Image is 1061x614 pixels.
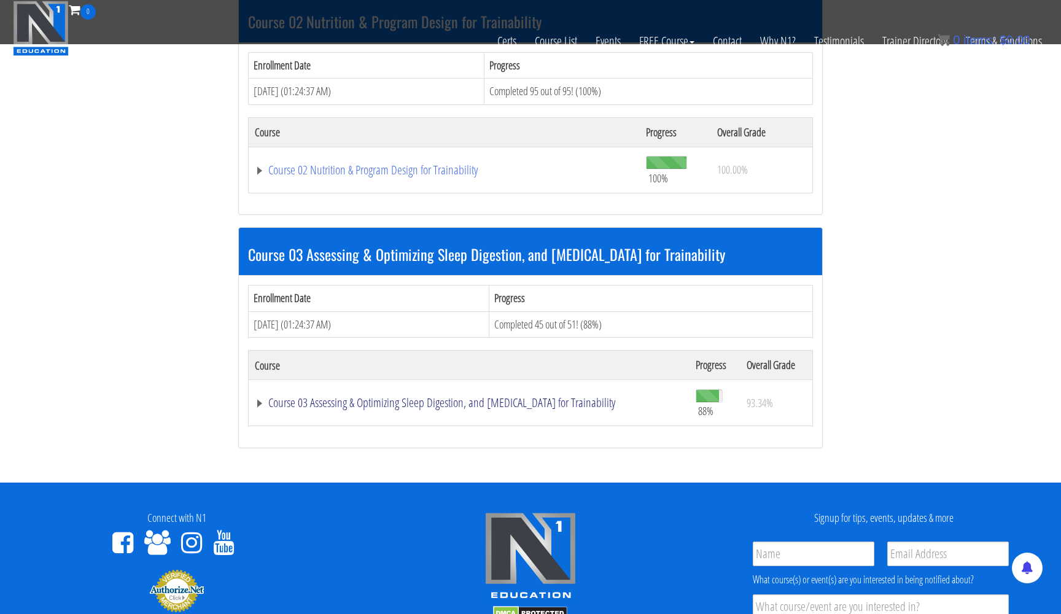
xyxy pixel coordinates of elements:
img: Authorize.Net Merchant - Click to Verify [149,569,204,613]
bdi: 0.00 [1000,33,1030,47]
a: Terms & Conditions [957,20,1051,63]
span: $ [1000,33,1006,47]
input: Name [753,542,874,566]
th: Progress [690,351,740,380]
th: Overall Grade [740,351,813,380]
td: [DATE] (01:24:37 AM) [249,79,484,105]
a: Course 02 Nutrition & Program Design for Trainability [255,164,634,176]
th: Course [249,351,690,380]
img: n1-edu-logo [484,512,577,603]
a: Trainer Directory [873,20,957,63]
a: Events [586,20,630,63]
h3: Course 03 Assessing & Optimizing Sleep Digestion, and [MEDICAL_DATA] for Trainability [248,246,813,262]
a: Course List [526,20,586,63]
th: Enrollment Date [249,285,489,311]
h4: Signup for tips, events, updates & more [717,512,1052,524]
a: Why N1? [751,20,805,63]
a: FREE Course [630,20,704,63]
input: Email Address [887,542,1009,566]
th: Progress [489,285,813,311]
td: 93.34% [740,380,813,426]
a: Course 03 Assessing & Optimizing Sleep Digestion, and [MEDICAL_DATA] for Trainability [255,397,683,409]
th: Progress [484,52,813,79]
td: Completed 45 out of 51! (88%) [489,311,813,338]
span: items: [963,33,996,47]
img: n1-education [13,1,69,56]
h4: Connect with N1 [9,512,344,524]
td: Completed 95 out of 95! (100%) [484,79,813,105]
a: 0 items: $0.00 [938,33,1030,47]
div: What course(s) or event(s) are you interested in being notified about? [753,572,1009,587]
a: Contact [704,20,751,63]
th: Overall Grade [711,117,812,147]
span: 0 [80,4,96,20]
span: 100% [648,171,668,185]
span: 88% [698,404,713,418]
span: 0 [953,33,960,47]
th: Course [249,117,640,147]
td: [DATE] (01:24:37 AM) [249,311,489,338]
a: Certs [488,20,526,63]
img: icon11.png [938,34,950,46]
th: Enrollment Date [249,52,484,79]
td: 100.00% [711,147,812,193]
th: Progress [640,117,711,147]
a: 0 [69,1,96,18]
a: Testimonials [805,20,873,63]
